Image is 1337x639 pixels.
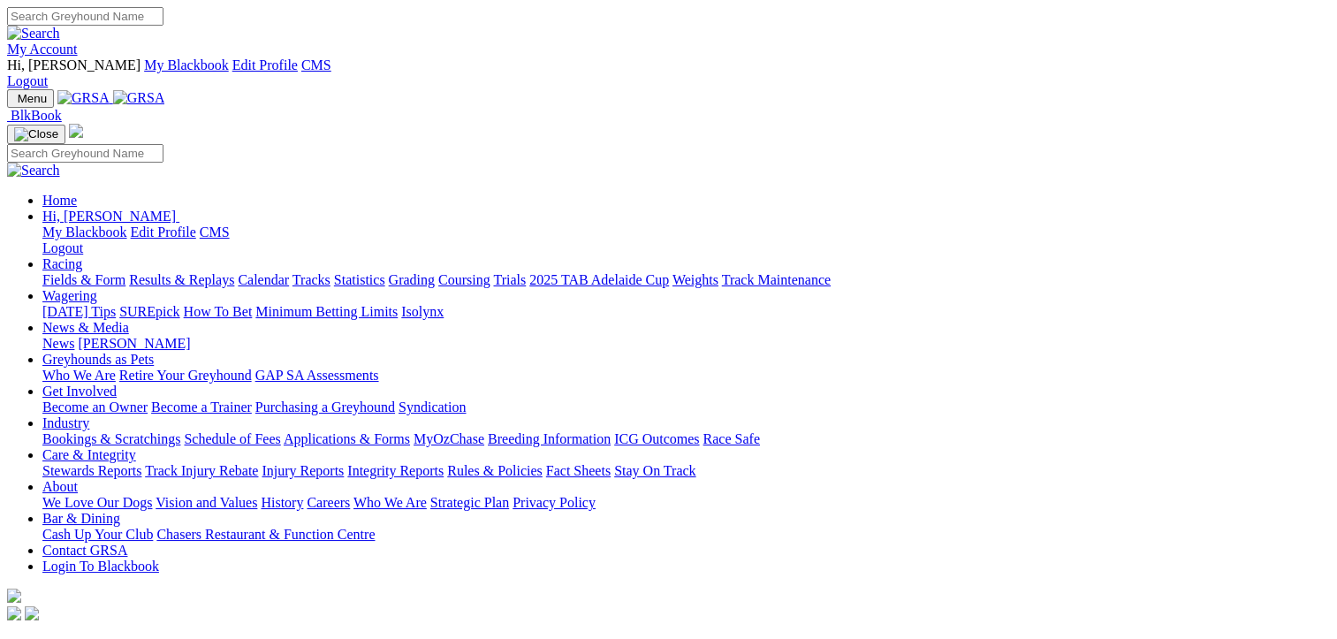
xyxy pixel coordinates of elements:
[14,127,58,141] img: Close
[42,384,117,399] a: Get Involved
[238,272,289,287] a: Calendar
[488,431,611,446] a: Breeding Information
[430,495,509,510] a: Strategic Plan
[389,272,435,287] a: Grading
[184,304,253,319] a: How To Bet
[129,272,234,287] a: Results & Replays
[255,399,395,415] a: Purchasing a Greyhound
[438,272,490,287] a: Coursing
[42,304,1330,320] div: Wagering
[261,495,303,510] a: History
[151,399,252,415] a: Become a Trainer
[11,108,62,123] span: BlkBook
[7,163,60,179] img: Search
[42,368,116,383] a: Who We Are
[42,543,127,558] a: Contact GRSA
[200,224,230,240] a: CMS
[672,272,718,287] a: Weights
[493,272,526,287] a: Trials
[42,272,1330,288] div: Racing
[42,224,1330,256] div: Hi, [PERSON_NAME]
[353,495,427,510] a: Who We Are
[546,463,611,478] a: Fact Sheets
[184,431,280,446] a: Schedule of Fees
[42,495,152,510] a: We Love Our Dogs
[399,399,466,415] a: Syndication
[301,57,331,72] a: CMS
[57,90,110,106] img: GRSA
[7,57,141,72] span: Hi, [PERSON_NAME]
[119,304,179,319] a: SUREpick
[42,495,1330,511] div: About
[42,209,179,224] a: Hi, [PERSON_NAME]
[529,272,669,287] a: 2025 TAB Adelaide Cup
[292,272,330,287] a: Tracks
[7,108,62,123] a: BlkBook
[144,57,229,72] a: My Blackbook
[42,336,1330,352] div: News & Media
[42,399,1330,415] div: Get Involved
[42,431,1330,447] div: Industry
[42,304,116,319] a: [DATE] Tips
[7,7,163,26] input: Search
[722,272,831,287] a: Track Maintenance
[7,589,21,603] img: logo-grsa-white.png
[42,463,141,478] a: Stewards Reports
[113,90,165,106] img: GRSA
[42,240,83,255] a: Logout
[447,463,543,478] a: Rules & Policies
[156,527,375,542] a: Chasers Restaurant & Function Centre
[42,559,159,574] a: Login To Blackbook
[7,125,65,144] button: Toggle navigation
[119,368,252,383] a: Retire Your Greyhound
[42,272,125,287] a: Fields & Form
[284,431,410,446] a: Applications & Forms
[42,447,136,462] a: Care & Integrity
[42,399,148,415] a: Become an Owner
[513,495,596,510] a: Privacy Policy
[7,57,1330,89] div: My Account
[42,368,1330,384] div: Greyhounds as Pets
[145,463,258,478] a: Track Injury Rebate
[334,272,385,287] a: Statistics
[414,431,484,446] a: MyOzChase
[42,193,77,208] a: Home
[42,527,1330,543] div: Bar & Dining
[614,463,695,478] a: Stay On Track
[69,124,83,138] img: logo-grsa-white.png
[232,57,298,72] a: Edit Profile
[42,415,89,430] a: Industry
[7,26,60,42] img: Search
[156,495,257,510] a: Vision and Values
[614,431,699,446] a: ICG Outcomes
[42,209,176,224] span: Hi, [PERSON_NAME]
[401,304,444,319] a: Isolynx
[42,336,74,351] a: News
[131,224,196,240] a: Edit Profile
[42,479,78,494] a: About
[262,463,344,478] a: Injury Reports
[255,304,398,319] a: Minimum Betting Limits
[42,431,180,446] a: Bookings & Scratchings
[42,511,120,526] a: Bar & Dining
[7,144,163,163] input: Search
[25,606,39,620] img: twitter.svg
[255,368,379,383] a: GAP SA Assessments
[347,463,444,478] a: Integrity Reports
[42,320,129,335] a: News & Media
[7,73,48,88] a: Logout
[307,495,350,510] a: Careers
[42,224,127,240] a: My Blackbook
[7,42,78,57] a: My Account
[7,89,54,108] button: Toggle navigation
[42,256,82,271] a: Racing
[703,431,759,446] a: Race Safe
[42,352,154,367] a: Greyhounds as Pets
[42,463,1330,479] div: Care & Integrity
[7,606,21,620] img: facebook.svg
[18,92,47,105] span: Menu
[78,336,190,351] a: [PERSON_NAME]
[42,527,153,542] a: Cash Up Your Club
[42,288,97,303] a: Wagering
